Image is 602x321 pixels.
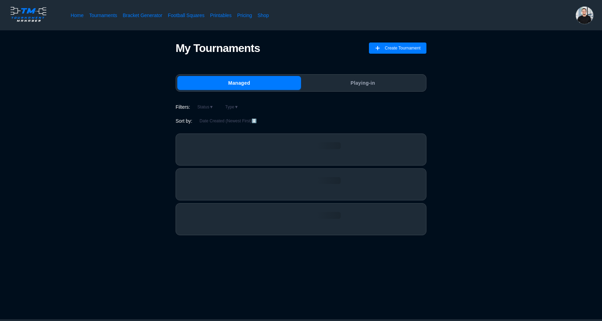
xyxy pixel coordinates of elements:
[176,117,192,124] span: Sort by:
[301,76,425,90] button: Playing-in
[71,12,84,19] a: Home
[257,12,269,19] a: Shop
[193,103,218,111] button: Status▼
[177,76,301,90] button: Managed
[168,12,204,19] a: Football Squares
[123,12,162,19] a: Bracket Generator
[195,117,261,125] button: Date Created (Newest First)↕️
[176,104,190,110] span: Filters:
[576,7,593,24] div: matt Catalfamo
[576,7,593,24] img: profile_1753063007638.jpg
[8,6,48,23] img: logo.ffa97a18e3bf2c7d.png
[385,43,420,54] span: Create Tournament
[89,12,117,19] a: Tournaments
[237,12,252,19] a: Pricing
[210,12,232,19] a: Printables
[369,43,426,54] button: Create Tournament
[221,103,243,111] button: Type▼
[176,41,260,55] h1: My Tournaments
